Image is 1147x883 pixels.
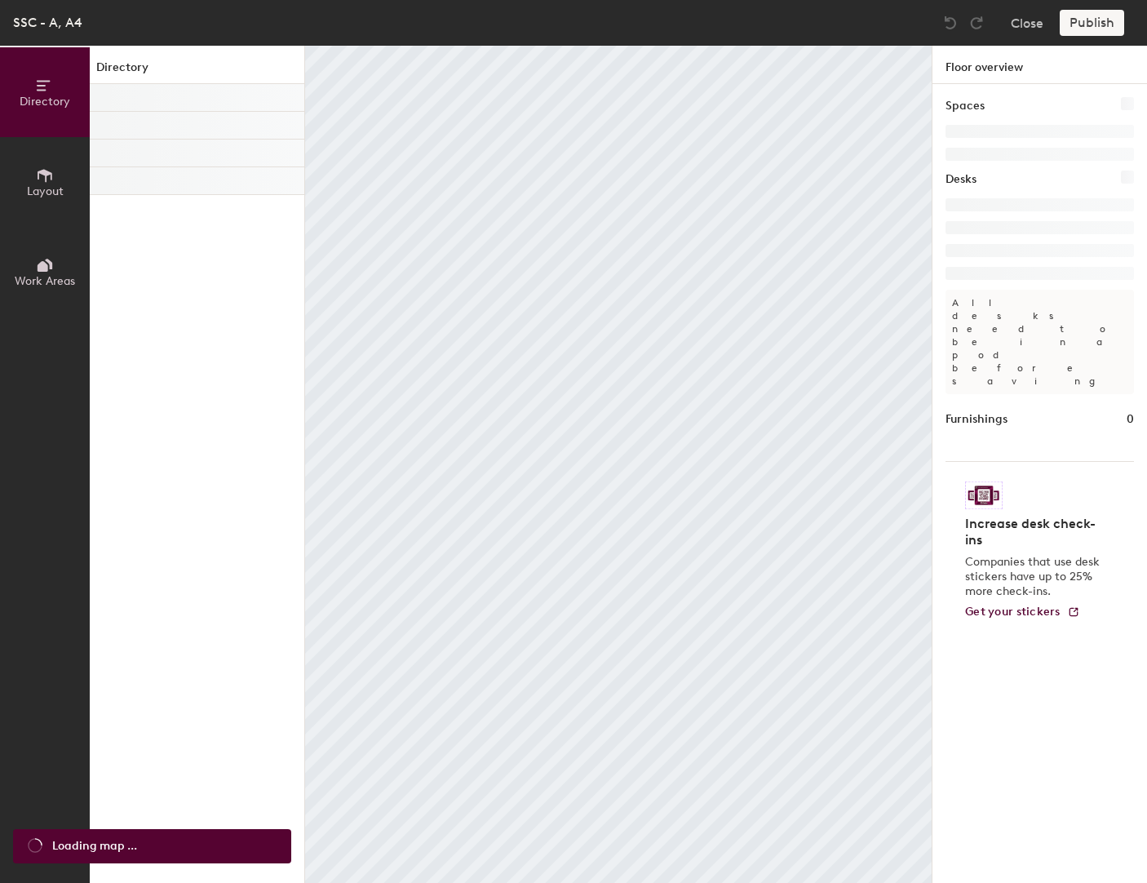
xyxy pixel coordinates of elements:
[965,605,1061,619] span: Get your stickers
[965,516,1105,548] h4: Increase desk check-ins
[942,15,959,31] img: Undo
[13,12,82,33] div: SSC - A, A4
[52,837,137,855] span: Loading map ...
[1011,10,1043,36] button: Close
[27,184,64,198] span: Layout
[945,171,976,189] h1: Desks
[305,46,932,883] canvas: Map
[945,97,985,115] h1: Spaces
[20,95,70,109] span: Directory
[90,59,304,84] h1: Directory
[965,606,1080,619] a: Get your stickers
[968,15,985,31] img: Redo
[1127,410,1134,428] h1: 0
[932,46,1147,84] h1: Floor overview
[965,481,1003,509] img: Sticker logo
[945,290,1134,394] p: All desks need to be in a pod before saving
[15,274,75,288] span: Work Areas
[965,555,1105,599] p: Companies that use desk stickers have up to 25% more check-ins.
[945,410,1007,428] h1: Furnishings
